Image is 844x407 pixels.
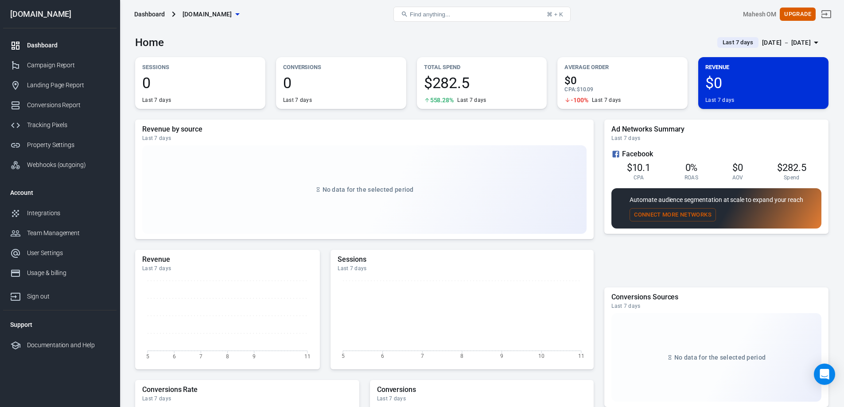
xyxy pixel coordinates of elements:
[685,174,698,181] span: ROAS
[627,162,651,173] span: $10.1
[27,41,109,50] div: Dashboard
[430,97,454,103] span: 558.28%
[816,4,837,25] a: Sign out
[3,95,117,115] a: Conversions Report
[27,292,109,301] div: Sign out
[732,162,743,173] span: $0
[611,293,821,302] h5: Conversions Sources
[719,38,757,47] span: Last 7 days
[424,75,540,90] span: $282.5
[461,353,464,359] tspan: 8
[338,265,587,272] div: Last 7 days
[3,55,117,75] a: Campaign Report
[705,75,821,90] span: $0
[173,353,176,359] tspan: 6
[777,162,806,173] span: $282.5
[592,97,621,104] div: Last 7 days
[611,135,821,142] div: Last 7 days
[142,135,587,142] div: Last 7 days
[27,160,109,170] div: Webhooks (outgoing)
[27,229,109,238] div: Team Management
[283,97,312,104] div: Last 7 days
[135,36,164,49] h3: Home
[630,208,716,222] button: Connect More Networks
[3,155,117,175] a: Webhooks (outgoing)
[611,125,821,134] h5: Ad Networks Summary
[814,364,835,385] div: Open Intercom Messenger
[3,243,117,263] a: User Settings
[784,174,800,181] span: Spend
[3,35,117,55] a: Dashboard
[547,11,563,18] div: ⌘ + K
[611,149,620,159] svg: Facebook Ads
[705,62,821,72] p: Revenue
[410,11,450,18] span: Find anything...
[27,61,109,70] div: Campaign Report
[27,209,109,218] div: Integrations
[3,135,117,155] a: Property Settings
[732,174,743,181] span: AOV
[146,353,149,359] tspan: 5
[3,223,117,243] a: Team Management
[142,385,352,394] h5: Conversions Rate
[142,62,258,72] p: Sessions
[342,353,345,359] tspan: 5
[134,10,165,19] div: Dashboard
[377,395,587,402] div: Last 7 days
[142,395,352,402] div: Last 7 days
[685,162,698,173] span: 0%
[611,302,821,310] div: Last 7 days
[27,120,109,130] div: Tracking Pixels
[393,7,571,22] button: Find anything...⌘ + K
[421,353,424,359] tspan: 7
[3,203,117,223] a: Integrations
[27,341,109,350] div: Documentation and Help
[3,75,117,95] a: Landing Page Report
[338,255,587,264] h5: Sessions
[674,354,766,361] span: No data for the selected period
[3,263,117,283] a: Usage & billing
[539,353,545,359] tspan: 10
[283,62,399,72] p: Conversions
[142,255,313,264] h5: Revenue
[743,10,777,19] div: Account id: IqnbTAIw
[3,283,117,306] a: Sign out
[3,10,117,18] div: [DOMAIN_NAME]
[27,248,109,258] div: User Settings
[27,81,109,90] div: Landing Page Report
[179,6,243,23] button: [DOMAIN_NAME]
[564,75,681,86] span: $0
[3,314,117,335] li: Support
[564,62,681,72] p: Average Order
[705,97,734,104] div: Last 7 days
[304,353,311,359] tspan: 11
[142,75,258,90] span: 0
[780,8,816,21] button: Upgrade
[577,86,594,93] span: $10.09
[611,149,821,159] div: Facebook
[630,195,803,205] p: Automate audience segmentation at scale to expand your reach
[381,353,385,359] tspan: 6
[27,101,109,110] div: Conversions Report
[3,182,117,203] li: Account
[762,37,811,48] div: [DATE] － [DATE]
[199,353,202,359] tspan: 7
[226,353,229,359] tspan: 8
[142,97,171,104] div: Last 7 days
[283,75,399,90] span: 0
[564,86,576,93] span: CPA :
[578,353,584,359] tspan: 11
[377,385,587,394] h5: Conversions
[634,174,644,181] span: CPA
[571,97,588,103] span: -100%
[710,35,828,50] button: Last 7 days[DATE] － [DATE]
[253,353,256,359] tspan: 9
[183,9,232,20] span: gaskincare.ie
[501,353,504,359] tspan: 9
[457,97,486,104] div: Last 7 days
[3,115,117,135] a: Tracking Pixels
[424,62,540,72] p: Total Spend
[27,140,109,150] div: Property Settings
[142,265,313,272] div: Last 7 days
[323,186,414,193] span: No data for the selected period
